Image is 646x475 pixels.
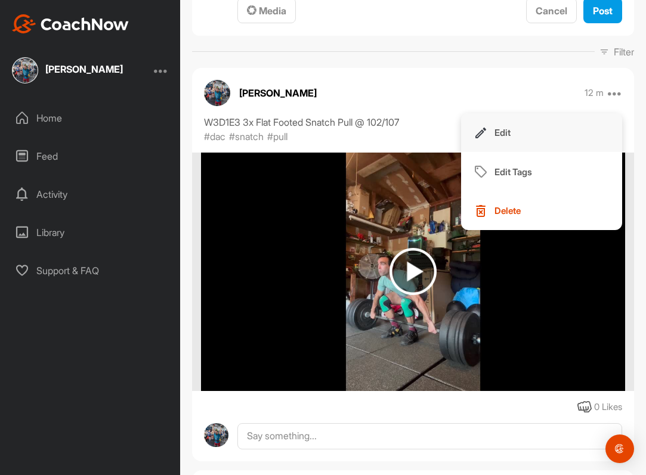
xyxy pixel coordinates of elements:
p: Edit [494,126,511,139]
p: #pull [267,129,288,144]
img: avatar [204,423,228,448]
img: play [390,248,437,295]
img: avatar [204,80,230,106]
p: Edit Tags [494,166,532,178]
div: Support & FAQ [7,256,175,285]
p: Delete [494,204,521,217]
button: Edit Tags [461,152,622,191]
img: square_db46e51c2d15b32f69e60f5b9ca68195.jpg [12,57,38,83]
span: Post [593,5,613,17]
div: Activity [7,179,175,209]
p: Filter [614,45,634,59]
p: 12 m [585,87,604,99]
img: Edit [474,126,488,140]
div: Open Intercom Messenger [605,434,634,463]
p: #snatch [229,129,264,144]
button: Delete [461,191,622,231]
div: W3D1E3 3x Flat Footed Snatch Pull @ 102/107 [204,115,622,129]
img: Delete [474,204,488,218]
div: Library [7,218,175,247]
div: Home [7,103,175,133]
button: Edit [461,113,622,153]
div: [PERSON_NAME] [45,64,123,74]
span: Media [247,5,286,17]
img: CoachNow [12,14,129,33]
div: Feed [7,141,175,171]
span: Cancel [536,5,567,17]
div: 0 Likes [594,401,622,414]
p: #dac [204,129,225,144]
img: media [201,153,625,391]
img: Edit Tags [474,164,488,179]
p: [PERSON_NAME] [239,86,317,100]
